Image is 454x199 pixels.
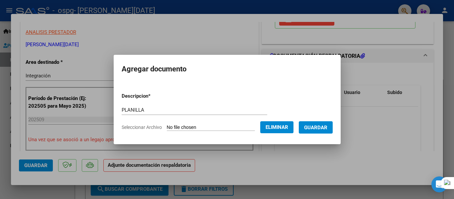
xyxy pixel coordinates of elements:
[304,125,327,131] span: Guardar
[122,125,162,130] span: Seleccionar Archivo
[266,124,288,130] span: Eliminar
[260,121,293,133] button: Eliminar
[122,92,185,100] p: Descripcion
[122,63,333,75] h2: Agregar documento
[299,121,333,134] button: Guardar
[431,176,447,192] div: Open Intercom Messenger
